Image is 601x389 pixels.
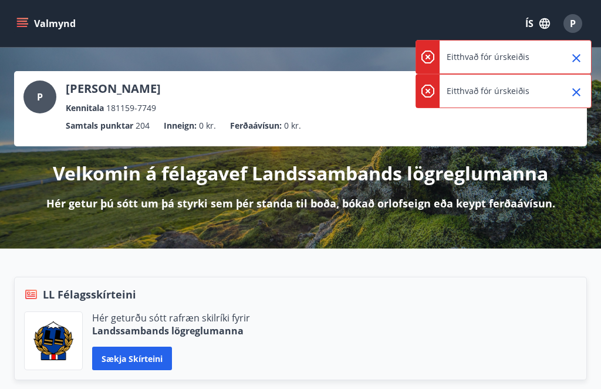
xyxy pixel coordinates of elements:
p: Landssambands lögreglumanna [92,324,250,337]
p: Samtals punktar [66,119,133,132]
p: Hér geturðu sótt rafræn skilríki fyrir [92,311,250,324]
p: Kennitala [66,102,104,115]
p: Velkomin á félagavef Landssambands lögreglumanna [53,160,548,186]
button: P [559,9,587,38]
button: Close [566,82,586,102]
span: 0 kr. [199,119,216,132]
p: Inneign : [164,119,197,132]
span: 181159-7749 [106,102,156,115]
p: Eitthvað fór úrskeiðis [447,85,529,97]
img: 1cqKbADZNYZ4wXUG0EC2JmCwhQh0Y6EN22Kw4FTY.png [33,321,73,360]
p: Eitthvað fór úrskeiðis [447,51,529,63]
button: Sækja skírteini [92,347,172,370]
p: [PERSON_NAME] [66,81,161,97]
span: LL Félagsskírteini [43,287,136,302]
span: P [570,17,576,30]
p: Ferðaávísun : [230,119,282,132]
button: menu [14,13,80,34]
span: P [37,90,43,103]
button: ÍS [519,13,556,34]
button: Close [566,48,586,68]
span: 204 [136,119,150,132]
span: 0 kr. [284,119,301,132]
p: Hér getur þú sótt um þá styrki sem þér standa til boða, bókað orlofseign eða keypt ferðaávísun. [46,196,555,211]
